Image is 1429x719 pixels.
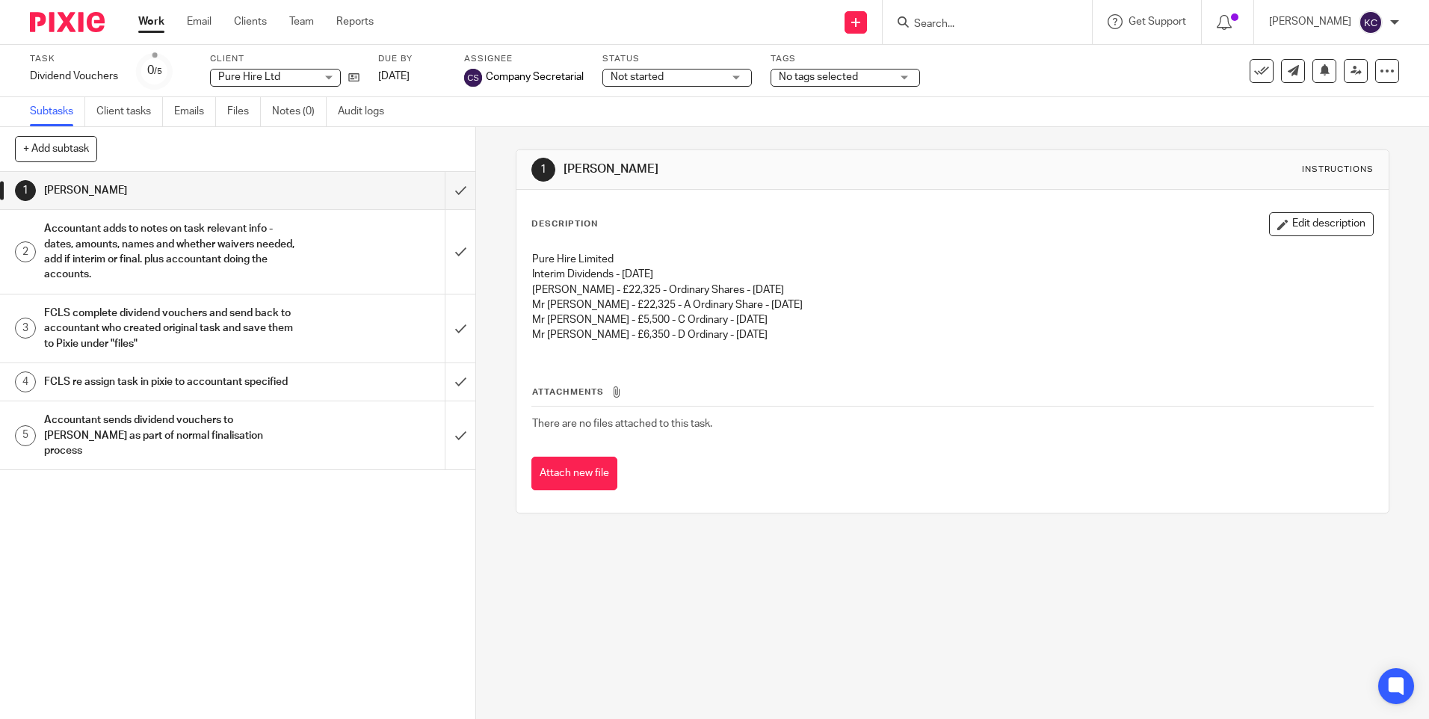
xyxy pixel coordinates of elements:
div: 1 [15,180,36,201]
a: Files [227,97,261,126]
div: 5 [15,425,36,446]
p: [PERSON_NAME] - £22,325 - Ordinary Shares - [DATE] [532,283,1372,297]
p: Mr [PERSON_NAME] - £22,325 - A Ordinary Share - [DATE] [532,297,1372,312]
p: [PERSON_NAME] [1269,14,1351,29]
a: Subtasks [30,97,85,126]
a: Email [187,14,212,29]
a: Audit logs [338,97,395,126]
span: No tags selected [779,72,858,82]
label: Due by [378,53,445,65]
div: Instructions [1302,164,1374,176]
p: Pure Hire Limited [532,252,1372,267]
p: Mr [PERSON_NAME] - £6,350 - D Ordinary - [DATE] [532,327,1372,342]
span: Company Secretarial [486,70,584,84]
input: Search [913,18,1047,31]
a: Client tasks [96,97,163,126]
img: svg%3E [464,69,482,87]
h1: FCLS re assign task in pixie to accountant specified [44,371,301,393]
h1: [PERSON_NAME] [564,161,984,177]
h1: [PERSON_NAME] [44,179,301,202]
p: Description [531,218,598,230]
img: Pixie [30,12,105,32]
div: 4 [15,371,36,392]
p: Mr [PERSON_NAME] - £5,500 - C Ordinary - [DATE] [532,312,1372,327]
div: 3 [15,318,36,339]
a: Notes (0) [272,97,327,126]
div: 0 [147,62,162,79]
h1: FCLS complete dividend vouchers and send back to accountant who created original task and save th... [44,302,301,355]
span: Get Support [1129,16,1186,27]
span: There are no files attached to this task. [532,419,712,429]
div: Dividend Vouchers [30,69,118,84]
span: Attachments [532,388,604,396]
a: Clients [234,14,267,29]
label: Tags [771,53,920,65]
div: 1 [531,158,555,182]
span: Not started [611,72,664,82]
a: Work [138,14,164,29]
h1: Accountant adds to notes on task relevant info - dates, amounts, names and whether waivers needed... [44,217,301,286]
a: Reports [336,14,374,29]
label: Task [30,53,118,65]
p: Interim Dividends - [DATE] [532,267,1372,282]
label: Status [602,53,752,65]
button: + Add subtask [15,136,97,161]
label: Assignee [464,53,584,65]
a: Team [289,14,314,29]
a: Emails [174,97,216,126]
img: svg%3E [1359,10,1383,34]
label: Client [210,53,359,65]
button: Attach new file [531,457,617,490]
div: 2 [15,241,36,262]
span: Pure Hire Ltd [218,72,280,82]
small: /5 [154,67,162,75]
span: [DATE] [378,71,410,81]
button: Edit description [1269,212,1374,236]
h1: Accountant sends dividend vouchers to [PERSON_NAME] as part of normal finalisation process [44,409,301,462]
